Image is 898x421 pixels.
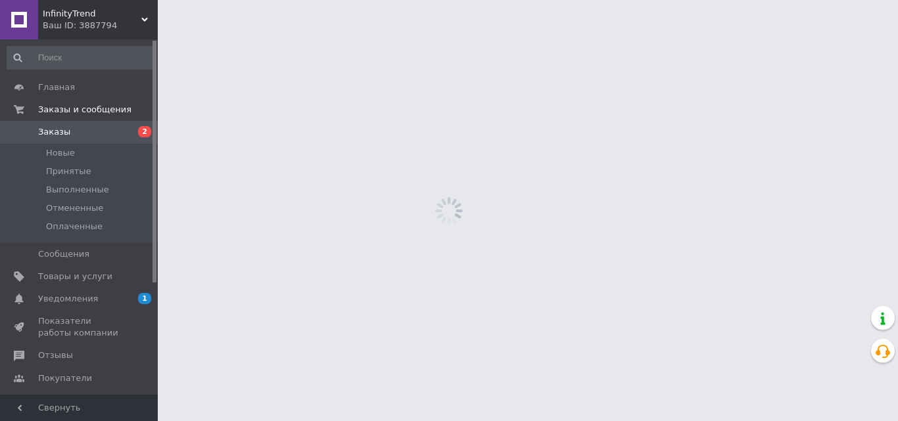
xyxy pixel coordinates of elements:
span: Заказы и сообщения [38,104,131,116]
span: Товары и услуги [38,271,112,282]
span: Покупатели [38,372,92,384]
span: Заказы [38,126,70,138]
span: InfinityTrend [43,8,141,20]
span: Новые [46,147,75,159]
span: Принятые [46,166,91,177]
span: Уведомления [38,293,98,305]
span: Показатели работы компании [38,315,122,339]
div: Ваш ID: 3887794 [43,20,158,32]
input: Поиск [7,46,155,70]
span: 2 [138,126,151,137]
span: Оплаченные [46,221,103,233]
span: Главная [38,81,75,93]
span: Отмененные [46,202,103,214]
span: Выполненные [46,184,109,196]
span: 1 [138,293,151,304]
span: Сообщения [38,248,89,260]
span: Отзывы [38,349,73,361]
